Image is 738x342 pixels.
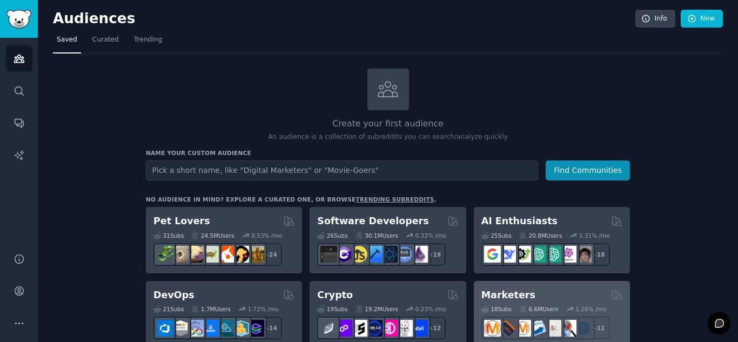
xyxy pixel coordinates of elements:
[247,246,264,263] img: dogbreed
[191,232,234,239] div: 24.5M Users
[92,35,119,45] span: Curated
[217,320,234,337] img: platformengineering
[381,320,398,337] img: defiblockchain
[351,320,367,337] img: ethstaker
[481,214,558,228] h2: AI Enthusiasts
[202,320,219,337] img: DevOpsLinks
[317,232,347,239] div: 26 Sub s
[481,305,512,313] div: 18 Sub s
[232,320,249,337] img: aws_cdk
[172,246,189,263] img: ballpython
[53,31,81,53] a: Saved
[575,320,592,337] img: OnlineMarketing
[366,246,383,263] img: iOSProgramming
[251,232,282,239] div: 0.53 % /mo
[681,10,723,28] a: New
[396,246,413,263] img: AskComputerScience
[411,320,428,337] img: defi_
[202,246,219,263] img: turtle
[351,246,367,263] img: learnjavascript
[415,232,446,239] div: 0.32 % /mo
[146,117,630,131] h2: Create your first audience
[317,214,428,228] h2: Software Developers
[259,317,282,339] div: + 14
[587,243,610,266] div: + 18
[146,132,630,142] p: An audience is a collection of subreddits you can search/analyze quickly
[146,149,630,157] h3: Name your custom audience
[579,232,610,239] div: 1.31 % /mo
[336,246,352,263] img: csharp
[153,305,184,313] div: 21 Sub s
[514,246,531,263] img: AItoolsCatalog
[259,243,282,266] div: + 24
[355,305,398,313] div: 19.2M Users
[519,232,562,239] div: 20.8M Users
[415,305,446,313] div: 0.23 % /mo
[317,289,353,302] h2: Crypto
[481,232,512,239] div: 25 Sub s
[157,246,173,263] img: herpetology
[336,320,352,337] img: 0xPolygon
[153,289,194,302] h2: DevOps
[545,246,561,263] img: chatgpt_prompts_
[317,305,347,313] div: 19 Sub s
[560,320,576,337] img: MarketingResearch
[146,196,437,203] div: No audience in mind? Explore a curated one, or browse .
[481,289,535,302] h2: Marketers
[529,246,546,263] img: chatgpt_promptDesign
[134,35,162,45] span: Trending
[587,317,610,339] div: + 11
[187,246,204,263] img: leopardgeckos
[355,196,434,203] a: trending subreddits
[89,31,123,53] a: Curated
[130,31,166,53] a: Trending
[157,320,173,337] img: azuredevops
[575,305,606,313] div: 1.26 % /mo
[53,10,635,28] h2: Audiences
[6,10,31,29] img: GummySearch logo
[529,320,546,337] img: Emailmarketing
[320,320,337,337] img: ethfinance
[146,160,538,180] input: Pick a short name, like "Digital Marketers" or "Movie-Goers"
[248,305,279,313] div: 1.72 % /mo
[411,246,428,263] img: elixir
[217,246,234,263] img: cockatiel
[499,320,516,337] img: bigseo
[153,232,184,239] div: 31 Sub s
[560,246,576,263] img: OpenAIDev
[247,320,264,337] img: PlatformEngineers
[172,320,189,337] img: AWS_Certified_Experts
[232,246,249,263] img: PetAdvice
[484,320,501,337] img: content_marketing
[381,246,398,263] img: reactnative
[545,320,561,337] img: googleads
[153,214,210,228] h2: Pet Lovers
[187,320,204,337] img: Docker_DevOps
[366,320,383,337] img: web3
[484,246,501,263] img: GoogleGeminiAI
[519,305,559,313] div: 6.6M Users
[57,35,77,45] span: Saved
[635,10,675,28] a: Info
[396,320,413,337] img: CryptoNews
[355,232,398,239] div: 30.1M Users
[514,320,531,337] img: AskMarketing
[423,317,446,339] div: + 12
[320,246,337,263] img: software
[575,246,592,263] img: ArtificalIntelligence
[546,160,630,180] button: Find Communities
[423,243,446,266] div: + 19
[499,246,516,263] img: DeepSeek
[191,305,231,313] div: 1.7M Users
